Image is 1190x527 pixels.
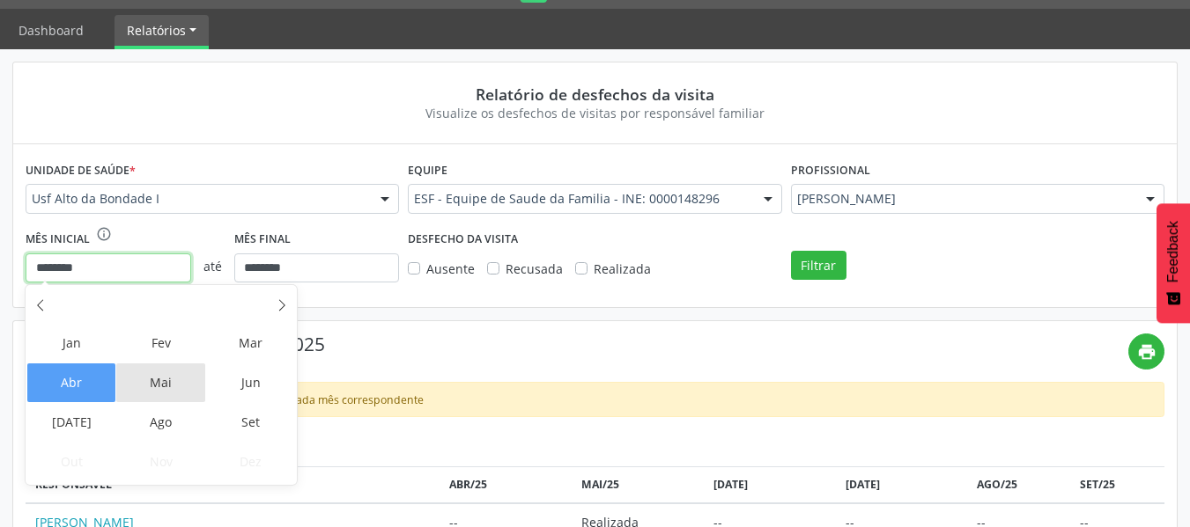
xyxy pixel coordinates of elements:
[132,291,190,310] input: Year
[846,477,959,493] div: [DATE]
[1165,221,1181,282] span: Feedback
[791,157,870,184] label: Profissional
[116,363,205,402] span: Mai
[206,403,295,442] span: Set
[1157,203,1190,323] button: Feedback - Mostrar pesquisa
[426,260,475,277] span: Ausente
[414,190,745,208] span: ESF - Equipe de Saude da Familia - INE: 0000148296
[32,190,363,208] span: Usf Alto da Bondade I
[797,190,1128,208] span: [PERSON_NAME]
[38,84,1152,104] div: Relatório de desfechos da visita
[116,443,205,481] span: Nov
[26,382,1164,417] div: O relatório exibe o último desfecho enviado para cada mês correspondente
[594,260,651,277] span: Realizada
[191,245,234,288] span: até
[408,226,518,253] label: DESFECHO DA VISITA
[581,477,695,493] div: mai/25
[408,157,447,184] label: Equipe
[96,226,112,253] div: O intervalo deve ser de no máximo 6 meses
[116,324,205,362] span: Fev
[26,157,136,184] label: Unidade de saúde
[1080,477,1155,493] div: set/25
[206,324,295,362] span: Mar
[206,443,295,481] span: Dez
[27,363,116,402] span: Abr
[27,324,116,362] span: Jan
[26,429,1164,448] div: 86 resultado(s) encontrado(s)
[27,403,116,442] span: [DATE]
[115,15,209,46] a: Relatórios
[96,226,112,242] i: info_outline
[127,22,186,39] span: Relatórios
[977,477,1061,493] div: ago/25
[791,251,846,281] button: Filtrar
[26,226,90,253] label: Mês inicial
[234,226,291,253] label: Mês final
[1137,342,1157,362] i: print
[6,15,96,46] a: Dashboard
[713,477,827,493] div: [DATE]
[26,333,1128,355] h4: Relatório de abr/2025 até set/2025
[27,443,116,481] span: Out
[116,403,205,442] span: Ago
[35,477,431,493] div: Responsável
[38,104,1152,122] div: Visualize os desfechos de visitas por responsável familiar
[506,260,563,277] span: Recusada
[449,477,563,493] div: abr/25
[206,363,295,402] span: Jun
[1128,333,1164,370] button: print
